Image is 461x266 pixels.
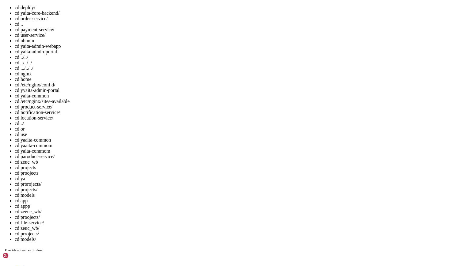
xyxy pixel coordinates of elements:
li: cd ..\ [15,121,459,126]
li: cd deploy/ [15,5,459,10]
li: cd payment-service/ [15,27,459,32]
li: cd yaita-admin-webapp [15,44,459,49]
li: cd user-service/ [15,32,459,38]
li: cd file-service/ [15,220,459,226]
li: cd models [15,192,459,198]
x-row: Memory usage: 68% IPv4 address for enX0: [TECHNICAL_ID] [2,55,381,60]
li: cd prorojects/ [15,181,459,187]
li: cd yaita-core-backend/ [15,10,459,16]
li: cd zeuc_wb [15,159,459,165]
li: cd product-service/ [15,104,459,110]
li: cd .../../../ [15,66,459,71]
li: cd paroduct-service/ [15,154,459,159]
li: cd projects/ [15,187,459,192]
x-row: To see these additional updates run: apt list --upgradable [2,112,381,117]
li: cd yaita-commom [15,148,459,154]
x-row: * Ubuntu Pro delivers the most comprehensive open source security and [2,70,381,75]
li: cd models/ [15,237,459,242]
x-row: Enable ESM Apps to receive additional future security updates. [2,122,381,127]
li: cd app [15,198,459,203]
img: Shellngn [2,253,38,259]
li: cd zeuc_wb/ [15,226,459,231]
x-row: See [URL][DOMAIN_NAME] or run: sudo pro status [2,127,381,133]
li: cd order-service/ [15,16,459,21]
x-row: Last login: [DATE] from [TECHNICAL_ID] [2,148,381,154]
li: cd /etc/nginx/sites-available [15,99,459,104]
li: cd appp [15,203,459,209]
x-row: System information as of [DATE] [2,34,381,39]
li: cd prrojects/ [15,231,459,237]
li: cd notification-service/ [15,110,459,115]
li: cd ../../../ [15,60,459,66]
li: cd location-service/ [15,115,459,121]
li: cd yyaita-admin-portal [15,88,459,93]
x-row: * Support: [URL][DOMAIN_NAME] [2,23,381,28]
li: cd ../../ [15,55,459,60]
li: cd home [15,77,459,82]
li: cd yaaita-commom [15,143,459,148]
span: Press tab to insert, esc to close. [5,249,43,252]
li: cd or [15,126,459,132]
li: cd .. [15,21,459,27]
li: cd proojects/ [15,215,459,220]
x-row: [URL][DOMAIN_NAME] [2,86,381,91]
x-row: * Documentation: [URL][DOMAIN_NAME] [2,13,381,18]
li: cd /etc/nginx/conf.d/ [15,82,459,88]
li: cd projects [15,165,459,170]
x-row: Swap usage: 0% [2,60,381,65]
x-row: compliance features. [2,75,381,81]
li: cd ya [15,176,459,181]
li: cd zeeuc_wb/ [15,209,459,215]
x-row: Welcome to Ubuntu 24.04.3 LTS (GNU/Linux 6.14.0-1011-aws x86_64) [2,2,381,8]
li: cd proojects [15,170,459,176]
x-row: Usage of /: 41.6% of 28.02GB Users logged in: 1 [2,49,381,55]
span: ubuntu@ip-172-31-91-17 [2,154,56,158]
x-row: 6 updates can be applied immediately. [2,107,381,112]
span: ~ [59,154,61,158]
li: cd yaaita-common [15,137,459,143]
li: cd nginx [15,71,459,77]
x-row: System load: 0.01 Processes: 198 [2,44,381,49]
li: cd yaita-common [15,93,459,99]
x-row: : $ cd [2,154,381,159]
x-row: *** System restart required *** [2,143,381,148]
li: cd yaita-admin-portal [15,49,459,55]
x-row: Expanded Security Maintenance for Applications is not enabled. [2,96,381,101]
div: (29, 29) [77,154,80,159]
x-row: * Management: [URL][DOMAIN_NAME] [2,18,381,23]
li: cd use [15,132,459,137]
li: cd ubuntu [15,38,459,44]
